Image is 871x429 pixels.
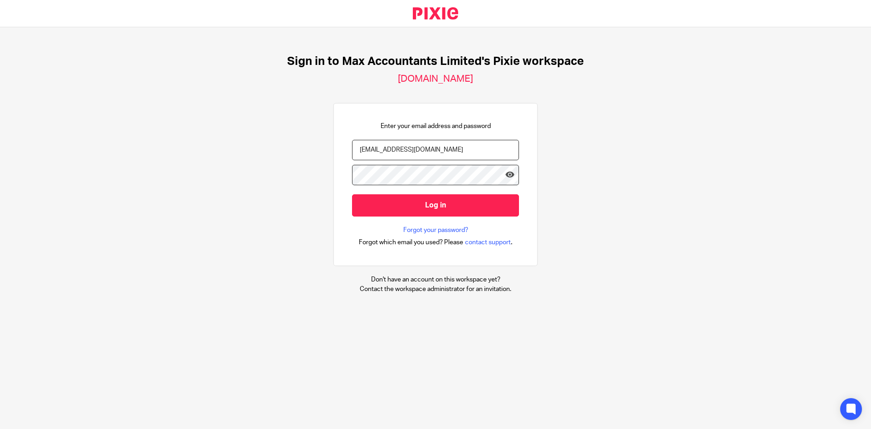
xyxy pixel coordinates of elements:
[360,285,511,294] p: Contact the workspace administrator for an invitation.
[381,122,491,131] p: Enter your email address and password
[403,226,468,235] a: Forgot your password?
[465,238,511,247] span: contact support
[398,73,473,85] h2: [DOMAIN_NAME]
[352,140,519,160] input: name@example.com
[359,238,463,247] span: Forgot which email you used? Please
[359,237,513,247] div: .
[352,194,519,217] input: Log in
[360,275,511,284] p: Don't have an account on this workspace yet?
[287,54,584,69] h1: Sign in to Max Accountants Limited's Pixie workspace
